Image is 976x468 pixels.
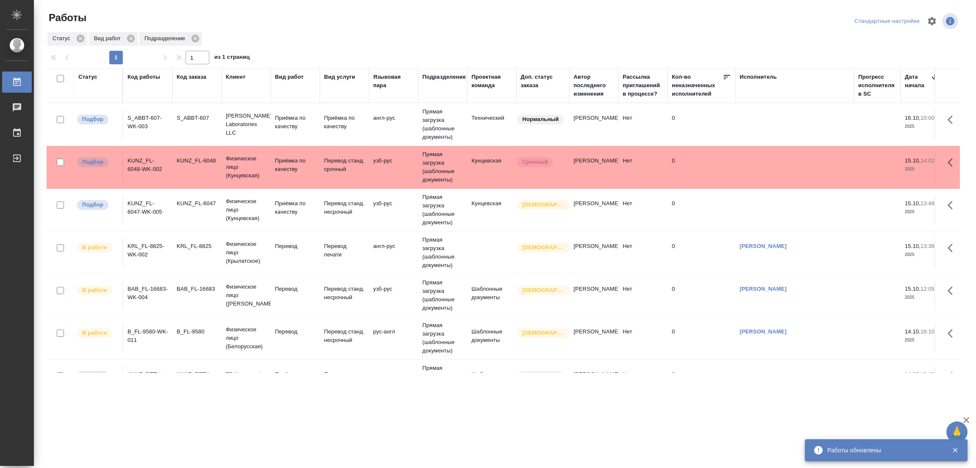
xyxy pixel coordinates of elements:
[827,446,939,454] div: Работы обновлены
[275,370,316,387] p: Приёмка по качеству
[82,201,103,209] p: Подбор
[668,110,735,139] td: 0
[275,73,304,81] div: Вид работ
[467,152,516,182] td: Кунцевская
[522,201,565,209] p: [DEMOGRAPHIC_DATA]
[943,238,963,258] button: Здесь прячутся важные кнопки
[921,115,934,121] p: 10:00
[668,195,735,225] td: 0
[226,154,266,180] p: Физическое лицо (Кунцевская)
[905,293,939,302] p: 2025
[214,52,250,64] span: из 1 страниц
[275,199,316,216] p: Приёмка по качеству
[522,158,548,166] p: Срочный
[226,112,266,137] p: [PERSON_NAME] Laboratories LLC
[324,73,355,81] div: Вид услуги
[418,189,467,231] td: Прямая загрузка (шаблонные документы)
[177,370,217,387] div: KUNZ_RTTV-607
[418,146,467,188] td: Прямая загрузка (шаблонные документы)
[369,281,418,310] td: узб-рус
[852,15,922,28] div: split button
[921,157,934,164] p: 14:02
[905,200,921,206] p: 15.10,
[369,366,418,396] td: исп-рус
[943,110,963,130] button: Здесь прячутся важные кнопки
[623,73,663,98] div: Рассылка приглашений в процессе?
[942,13,960,29] span: Посмотреть информацию
[574,73,614,98] div: Автор последнего изменения
[369,110,418,139] td: англ-рус
[324,199,365,216] p: Перевод станд. несрочный
[177,114,217,122] div: S_ABBT-607
[226,370,266,387] p: ТВ-Новости / Russia [DATE]
[618,366,668,396] td: Нет
[82,115,103,124] p: Подбор
[921,328,934,335] p: 16:10
[418,360,467,402] td: Прямая загрузка (шаблонные документы)
[921,286,934,292] p: 12:05
[123,110,172,139] td: S_ABBT-607-WK-003
[905,286,921,292] p: 15.10,
[226,240,266,265] p: Физическое лицо (Крылатское)
[275,285,316,293] p: Перевод
[905,336,939,344] p: 2025
[226,73,245,81] div: Клиент
[418,317,467,359] td: Прямая загрузка (шаблонные документы)
[94,34,124,43] p: Вид работ
[47,32,87,46] div: Статус
[921,243,934,249] p: 13:38
[78,73,97,81] div: Статус
[740,73,777,81] div: Исполнитель
[858,73,896,98] div: Прогресс исполнителя в SC
[905,115,921,121] p: 16.10,
[123,238,172,267] td: KRL_FL-8825-WK-002
[522,372,559,380] p: Нормальный
[369,152,418,182] td: узб-рус
[569,323,618,353] td: [PERSON_NAME]
[950,423,964,441] span: 🙏
[128,73,160,81] div: Код работы
[82,158,103,166] p: Подбор
[76,199,118,211] div: Можно подбирать исполнителей
[76,328,118,339] div: Исполнитель выполняет работу
[467,281,516,310] td: Шаблонные документы
[324,370,365,387] p: Перевод Стандарт
[76,370,118,382] div: Можно подбирать исполнителей
[668,281,735,310] td: 0
[177,157,217,165] div: KUNZ_FL-6048
[668,366,735,396] td: 0
[275,242,316,251] p: Перевод
[275,157,316,173] p: Приёмка по качеству
[275,114,316,131] p: Приёмка по качеству
[522,329,565,337] p: [DEMOGRAPHIC_DATA]
[943,152,963,173] button: Здесь прячутся важные кнопки
[369,195,418,225] td: узб-рус
[82,243,107,252] p: В работе
[123,323,172,353] td: B_FL-9580-WK-011
[47,11,86,25] span: Работы
[569,281,618,310] td: [PERSON_NAME]
[177,242,217,251] div: KRL_FL-8825
[905,73,930,90] div: Дата начала
[226,197,266,223] p: Физическое лицо (Кунцевская)
[905,328,921,335] p: 14.10,
[324,242,365,259] p: Перевод печати
[922,11,942,31] span: Настроить таблицу
[521,73,565,90] div: Доп. статус заказа
[144,34,188,43] p: Подразделение
[324,328,365,344] p: Перевод станд. несрочный
[418,274,467,317] td: Прямая загрузка (шаблонные документы)
[467,195,516,225] td: Кунцевская
[324,157,365,173] p: Перевод станд. срочный
[943,366,963,386] button: Здесь прячутся важные кнопки
[569,366,618,396] td: [PERSON_NAME]
[177,285,217,293] div: BAB_FL-16683
[946,446,964,454] button: Закрыть
[177,199,217,208] div: KUNZ_FL-6047
[522,286,565,295] p: [DEMOGRAPHIC_DATA]
[82,329,107,337] p: В работе
[369,323,418,353] td: рус-англ
[905,371,921,377] p: 14.10,
[522,115,559,124] p: Нормальный
[177,73,206,81] div: Код заказа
